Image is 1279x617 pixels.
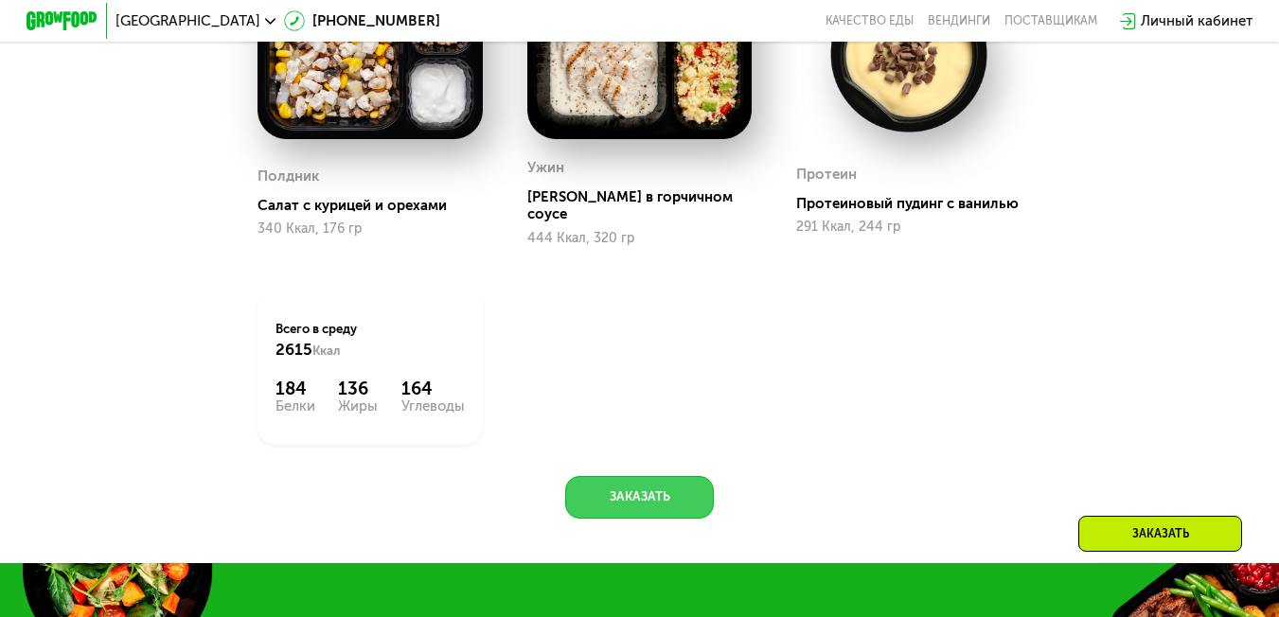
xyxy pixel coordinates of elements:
[258,221,483,237] div: 340 Ккал, 176 гр
[258,197,497,215] div: Салат с курицей и орехами
[527,154,564,181] div: Ужин
[115,14,260,28] span: [GEOGRAPHIC_DATA]
[258,163,319,189] div: Полдник
[1078,516,1242,552] div: Заказать
[284,10,440,32] a: [PHONE_NUMBER]
[796,220,1021,235] div: 291 Ккал, 244 гр
[796,161,857,187] div: Протеин
[565,476,713,519] button: Заказать
[275,379,315,400] div: 184
[1004,14,1097,28] div: поставщикам
[275,399,315,414] div: Белки
[275,340,312,359] span: 2615
[527,231,753,246] div: 444 Ккал, 320 гр
[527,188,767,224] div: [PERSON_NAME] в горчичном соусе
[928,14,990,28] a: Вендинги
[826,14,914,28] a: Качество еды
[796,195,1036,213] div: Протеиновый пудинг с ванилью
[401,399,465,414] div: Углеводы
[401,379,465,400] div: 164
[1141,10,1252,32] div: Личный кабинет
[338,399,378,414] div: Жиры
[275,321,465,361] div: Всего в среду
[312,344,340,358] span: Ккал
[338,379,378,400] div: 136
